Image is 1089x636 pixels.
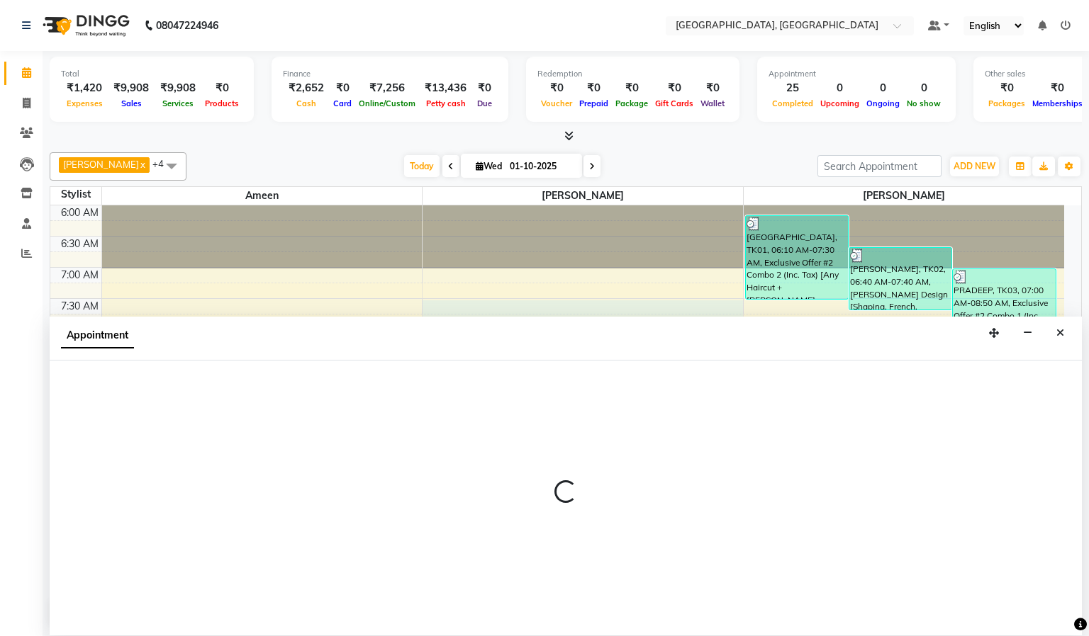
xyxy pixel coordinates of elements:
div: 0 [863,80,903,96]
span: No show [903,98,944,108]
span: Cash [293,98,320,108]
div: Redemption [537,68,728,80]
div: [PERSON_NAME], TK02, 06:40 AM-07:40 AM, [PERSON_NAME] Design [Shaping, French, Stubble],Hair - Fa... [849,248,951,310]
span: [PERSON_NAME] [744,187,1064,205]
span: Packages [985,98,1029,108]
div: ₹9,908 [155,80,201,96]
span: Card [330,98,355,108]
span: Sales [118,98,145,108]
span: Package [612,98,652,108]
div: Finance [283,68,497,80]
span: Upcoming [817,98,863,108]
span: Ongoing [863,98,903,108]
div: 7:30 AM [58,299,101,314]
span: Appointment [61,323,134,348]
span: Memberships [1029,98,1086,108]
div: ₹0 [1029,80,1086,96]
span: Completed [769,98,817,108]
button: ADD NEW [950,157,999,176]
img: logo [36,6,133,45]
div: 25 [769,80,817,96]
span: Ameen [102,187,423,205]
div: Stylist [50,187,101,202]
span: Wed [472,161,506,171]
span: Voucher [537,98,576,108]
div: ₹1,420 [61,80,108,96]
span: [PERSON_NAME] [63,159,139,170]
div: Appointment [769,68,944,80]
div: 6:00 AM [58,205,101,220]
span: Prepaid [576,98,612,108]
span: Expenses [63,98,106,108]
span: Wallet [697,98,728,108]
div: ₹0 [201,80,242,96]
div: ₹0 [537,80,576,96]
span: Gift Cards [652,98,697,108]
span: Due [474,98,496,108]
b: 08047224946 [156,6,218,45]
span: [PERSON_NAME] [423,187,743,205]
div: PRADEEP, TK03, 07:00 AM-08:50 AM, Exclusive Offer #2 Combo 1 (Inc. Tax) [Any Haircut + [PERSON_NA... [953,269,1055,384]
span: Petty cash [423,98,469,108]
div: 7:00 AM [58,268,101,283]
div: ₹0 [985,80,1029,96]
div: ₹0 [472,80,497,96]
div: ₹0 [576,80,612,96]
button: Close [1050,322,1071,344]
div: 0 [903,80,944,96]
a: x [139,159,145,170]
div: ₹7,256 [355,80,419,96]
input: 2025-10-01 [506,156,576,177]
div: ₹9,908 [108,80,155,96]
div: Total [61,68,242,80]
div: 6:30 AM [58,237,101,251]
div: ₹0 [697,80,728,96]
span: Online/Custom [355,98,419,108]
div: ₹0 [330,80,355,96]
div: ₹2,652 [283,80,330,96]
div: ₹0 [652,80,697,96]
span: Products [201,98,242,108]
input: Search Appointment [817,155,942,177]
span: +4 [152,158,174,169]
div: [GEOGRAPHIC_DATA], TK01, 06:10 AM-07:30 AM, Exclusive Offer #2 Combo 2 (Inc. Tax) [Any Haircut + ... [746,216,848,299]
div: 0 [817,80,863,96]
div: ₹13,436 [419,80,472,96]
div: ₹0 [612,80,652,96]
span: ADD NEW [954,161,995,171]
span: Services [159,98,197,108]
span: Today [404,155,440,177]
